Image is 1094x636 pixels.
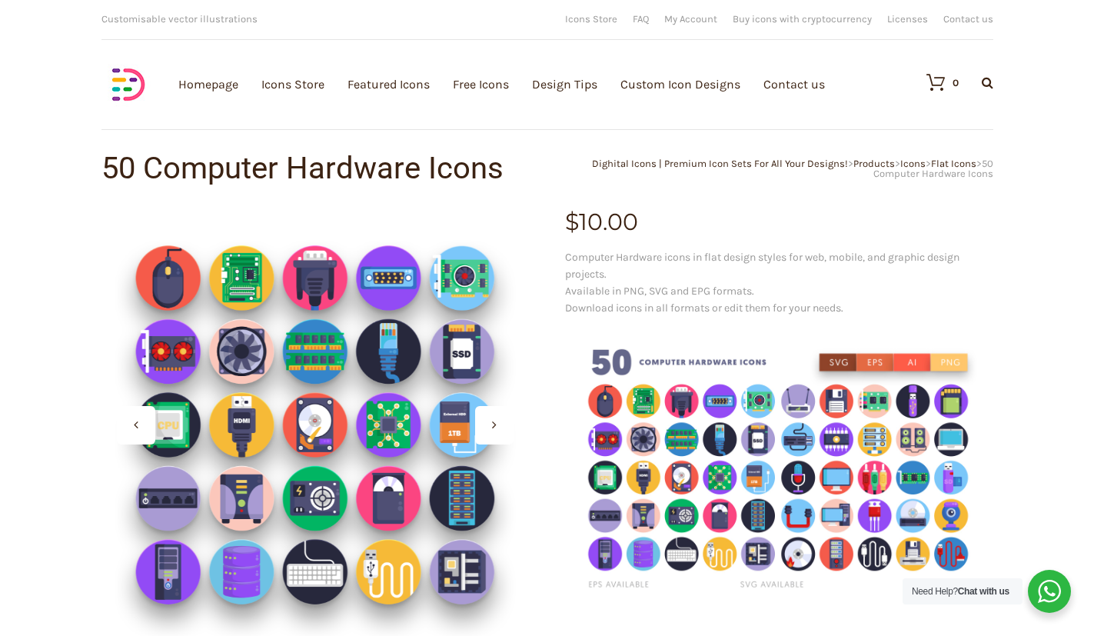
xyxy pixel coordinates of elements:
span: $ [565,208,579,236]
a: Licenses [887,14,928,24]
strong: Chat with us [958,586,1009,597]
a: Products [853,158,895,169]
div: 0 [953,78,959,88]
a: 0 [911,73,959,92]
span: Customisable vector illustrations [101,13,258,25]
span: 50 Computer Hardware Icons [873,158,993,179]
a: Dighital Icons | Premium Icon Sets For All Your Designs! [592,158,848,169]
a: FAQ [633,14,649,24]
a: Contact us [943,14,993,24]
a: My Account [664,14,717,24]
div: > > > > [547,158,993,178]
img: Computer Hardware icons png/svg/eps [565,328,993,613]
a: Buy icons with cryptocurrency [733,14,872,24]
h1: 50 Computer Hardware Icons [101,153,547,184]
span: Need Help? [912,586,1009,597]
bdi: 10.00 [565,208,638,236]
a: Icons [900,158,926,169]
a: Flat Icons [931,158,976,169]
a: Icons Store [565,14,617,24]
p: Computer Hardware icons in flat design styles for web, mobile, and graphic design projects. Avail... [565,249,993,317]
